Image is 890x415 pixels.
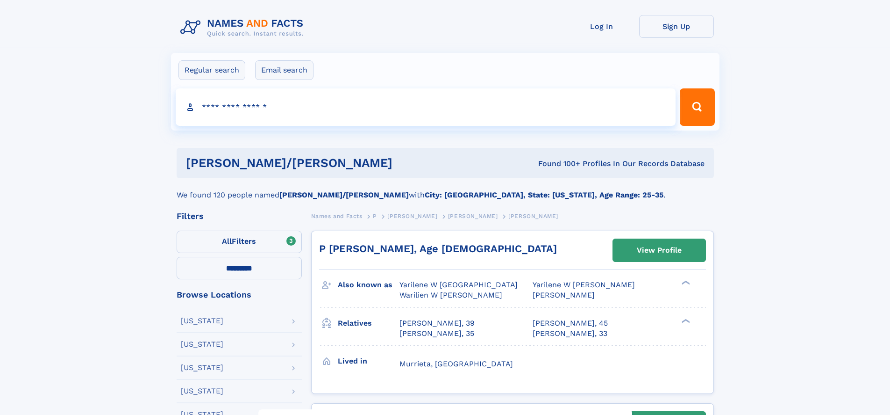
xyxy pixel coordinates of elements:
img: Logo Names and Facts [177,15,311,40]
a: [PERSON_NAME], 35 [399,328,474,339]
a: P [PERSON_NAME], Age [DEMOGRAPHIC_DATA] [319,243,557,255]
b: City: [GEOGRAPHIC_DATA], State: [US_STATE], Age Range: 25-35 [425,190,663,199]
span: [PERSON_NAME] [387,213,437,219]
span: All [222,237,232,246]
input: search input [176,88,676,126]
a: [PERSON_NAME], 45 [533,318,608,328]
b: [PERSON_NAME]/[PERSON_NAME] [279,190,409,199]
span: [PERSON_NAME] [448,213,498,219]
span: [PERSON_NAME] [533,291,595,299]
a: P [373,210,377,222]
div: [US_STATE] [181,364,223,371]
h3: Relatives [338,315,399,331]
label: Filters [177,231,302,253]
a: [PERSON_NAME], 39 [399,318,475,328]
div: View Profile [637,240,682,261]
div: We found 120 people named with . [177,178,714,201]
span: Warilien W [PERSON_NAME] [399,291,502,299]
span: Murrieta, [GEOGRAPHIC_DATA] [399,359,513,368]
div: [US_STATE] [181,341,223,348]
a: View Profile [613,239,705,262]
span: [PERSON_NAME] [508,213,558,219]
div: ❯ [679,318,691,324]
a: [PERSON_NAME] [387,210,437,222]
span: Yarilene W [PERSON_NAME] [533,280,635,289]
a: [PERSON_NAME] [448,210,498,222]
div: Found 100+ Profiles In Our Records Database [465,159,705,169]
h3: Lived in [338,353,399,369]
a: Sign Up [639,15,714,38]
button: Search Button [680,88,714,126]
label: Regular search [178,60,245,80]
h3: Also known as [338,277,399,293]
span: P [373,213,377,219]
div: ❯ [679,280,691,286]
a: [PERSON_NAME], 33 [533,328,607,339]
a: Log In [564,15,639,38]
div: [US_STATE] [181,387,223,395]
div: [US_STATE] [181,317,223,325]
span: Yarilene W [GEOGRAPHIC_DATA] [399,280,518,289]
div: Browse Locations [177,291,302,299]
a: Names and Facts [311,210,363,222]
label: Email search [255,60,313,80]
h1: [PERSON_NAME]/[PERSON_NAME] [186,157,465,169]
div: Filters [177,212,302,220]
